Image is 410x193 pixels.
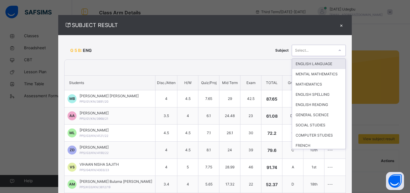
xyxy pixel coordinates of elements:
[292,59,345,69] div: ENGLISH LANGUAGE
[164,182,169,186] span: 3.4
[70,164,75,170] span: VS
[292,120,345,130] div: SOCIAL STUDIES
[267,131,276,136] span: 72.2
[386,172,404,190] button: Open asap
[165,148,167,152] span: 4
[165,96,167,101] span: 4
[80,185,110,189] span: PPS/KG3/KN/3812/19
[80,93,139,99] span: [PERSON_NAME] [PERSON_NAME]
[80,100,108,103] span: PPS/G1/KN/3891/20
[207,148,211,152] span: 8.1
[266,113,278,119] span: 61.08
[292,110,345,120] div: GENERAL SCIENCE
[337,21,346,29] div: ×
[266,182,278,187] span: 52.37
[187,165,189,169] span: 5
[228,148,232,152] span: 24
[185,96,191,101] span: 4.5
[327,165,333,169] span: ---
[292,130,345,140] div: COMPUTER STUDIES
[207,131,211,135] span: 7.1
[205,165,212,169] span: 7.75
[187,182,189,186] span: 4
[292,79,345,89] div: MATHEMATICS
[266,96,277,101] span: 87.65
[177,76,198,90] th: H/W
[240,76,261,90] th: Exam
[80,168,109,172] span: PPS/G4/KN/4303/23
[80,134,108,137] span: PPS/G3/KN/4121/22
[249,165,253,169] span: 46
[65,76,155,90] th: Students
[291,131,294,135] span: C
[80,110,109,116] span: [PERSON_NAME]
[310,148,318,152] span: 10th
[69,96,75,101] span: MB
[80,162,119,167] span: VIHAAN NISHA SAJITH
[69,113,75,119] span: AA
[80,179,152,184] span: [PERSON_NAME] Bulama [PERSON_NAME]
[312,165,316,169] span: 1st
[70,47,82,53] span: G 5 B:
[292,140,345,151] div: FRENCH
[155,76,177,90] th: Disc./Atten
[80,151,109,155] span: PPS/G3/KN/4190/22
[275,48,289,53] span: Subject
[290,113,295,118] span: D+
[225,113,235,118] span: 24.48
[228,96,232,101] span: 29
[261,76,282,90] th: TOTAL
[227,131,233,135] span: 26.1
[292,165,294,169] span: A
[292,100,345,110] div: ENGLISH READING
[219,76,240,90] th: Mid Term
[83,47,92,53] span: ENG
[225,182,234,186] span: 17.32
[267,148,276,153] span: 79.6
[80,145,109,150] span: [PERSON_NAME]
[282,76,303,90] th: Grade
[327,148,333,152] span: ---
[165,165,167,169] span: 4
[164,131,169,135] span: 4.5
[247,96,255,101] span: 42.5
[187,113,189,118] span: 4
[69,182,75,187] span: AM
[185,131,191,135] span: 4.5
[69,130,75,136] span: ML
[292,89,345,100] div: ENGLISH SPELLING
[291,182,294,186] span: D
[64,21,337,29] span: SUBJECT RESULT
[205,182,213,186] span: 5.65
[249,131,253,135] span: 30
[185,148,191,152] span: 4.5
[164,113,169,118] span: 3.5
[291,148,294,152] span: C
[70,147,75,153] span: ZD
[327,182,333,186] span: ---
[207,113,211,118] span: 6.1
[198,76,219,90] th: Quiz/Proj
[80,117,108,120] span: PPS/G1/KN/3968/21
[205,96,212,101] span: 7.65
[267,165,277,170] span: 91.74
[249,148,253,152] span: 39
[249,182,253,186] span: 22
[292,69,345,79] div: MENTAL MATHEMATICS
[225,165,234,169] span: 28.99
[295,45,309,56] div: Select...
[310,182,318,186] span: 18th
[80,128,109,133] span: [PERSON_NAME]
[249,113,253,118] span: 23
